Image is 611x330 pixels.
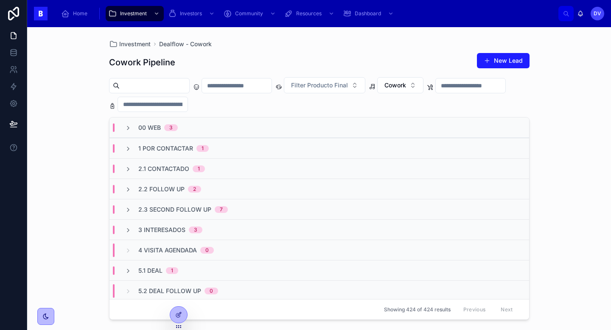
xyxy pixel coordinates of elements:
[221,6,280,21] a: Community
[296,10,322,17] span: Resources
[159,40,212,48] a: Dealflow - Cowork
[180,10,202,17] span: Investors
[193,186,196,193] div: 2
[169,124,173,131] div: 3
[138,185,185,193] span: 2.2 Follow Up
[34,7,48,20] img: App logo
[109,56,175,68] h1: Cowork Pipeline
[210,288,213,294] div: 0
[138,205,211,214] span: 2.3 Second Follow Up
[377,77,423,93] button: Select Button
[73,10,87,17] span: Home
[198,165,200,172] div: 1
[138,226,185,234] span: 3 Interesados
[202,145,204,152] div: 1
[54,4,558,23] div: scrollable content
[138,165,189,173] span: 2.1 Contactado
[291,81,348,89] span: Filter Producto Final
[205,247,209,254] div: 0
[384,81,406,89] span: Cowork
[594,10,601,17] span: DV
[220,206,223,213] div: 7
[171,267,173,274] div: 1
[138,266,163,275] span: 5.1 Deal
[119,40,151,48] span: Investment
[235,10,263,17] span: Community
[138,123,161,132] span: 00 Web
[120,10,147,17] span: Investment
[340,6,398,21] a: Dashboard
[109,40,151,48] a: Investment
[106,6,164,21] a: Investment
[138,246,197,254] span: 4 Visita Agendada
[477,53,530,68] button: New Lead
[138,287,201,295] span: 5.2 Deal Follow Up
[194,227,197,233] div: 3
[138,144,193,153] span: 1 Por Contactar
[282,6,339,21] a: Resources
[165,6,219,21] a: Investors
[384,306,451,313] span: Showing 424 of 424 results
[59,6,93,21] a: Home
[355,10,381,17] span: Dashboard
[284,77,365,93] button: Select Button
